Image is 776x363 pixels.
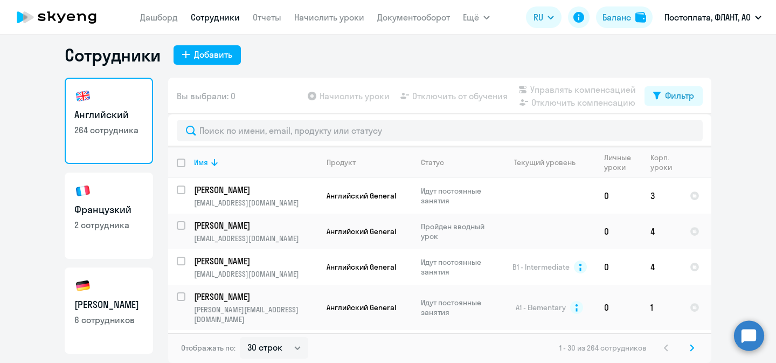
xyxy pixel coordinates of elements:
[174,45,241,65] button: Добавить
[74,298,143,312] h3: [PERSON_NAME]
[377,12,450,23] a: Документооборот
[194,184,316,196] p: [PERSON_NAME]
[421,186,495,206] p: Идут постоянные занятия
[327,227,396,236] span: Английский General
[191,12,240,23] a: Сотрудники
[595,249,642,285] td: 0
[294,12,364,23] a: Начислить уроки
[327,191,396,201] span: Английский General
[327,157,356,167] div: Продукт
[659,4,767,30] button: Постоплата, ФЛАНТ, АО
[595,214,642,249] td: 0
[194,255,316,267] p: [PERSON_NAME]
[421,298,495,317] p: Идут постоянные занятия
[194,220,317,231] a: [PERSON_NAME]
[642,285,681,330] td: 1
[194,157,208,167] div: Имя
[65,44,161,66] h1: Сотрудники
[194,291,316,303] p: [PERSON_NAME]
[642,178,681,214] td: 3
[642,249,681,285] td: 4
[181,343,235,353] span: Отображать по:
[526,6,562,28] button: RU
[74,219,143,231] p: 2 сотрудника
[421,157,444,167] div: Статус
[74,108,143,122] h3: Английский
[650,153,681,172] div: Корп. уроки
[421,257,495,277] p: Идут постоянные занятия
[512,262,570,272] span: B1 - Intermediate
[327,262,396,272] span: Английский General
[74,277,92,294] img: german
[602,11,631,24] div: Баланс
[74,124,143,136] p: 264 сотрудника
[177,90,235,102] span: Вы выбрали: 0
[194,269,317,279] p: [EMAIL_ADDRESS][DOMAIN_NAME]
[65,173,153,259] a: Французкий2 сотрудника
[194,305,317,324] p: [PERSON_NAME][EMAIL_ADDRESS][DOMAIN_NAME]
[194,255,317,267] a: [PERSON_NAME]
[194,291,317,303] a: [PERSON_NAME]
[194,234,317,243] p: [EMAIL_ADDRESS][DOMAIN_NAME]
[74,314,143,326] p: 6 сотрудников
[604,153,641,172] div: Личные уроки
[194,48,232,61] div: Добавить
[194,157,317,167] div: Имя
[65,268,153,354] a: [PERSON_NAME]6 сотрудников
[645,86,703,106] button: Фильтр
[504,157,595,167] div: Текущий уровень
[595,178,642,214] td: 0
[327,303,396,312] span: Английский General
[559,343,647,353] span: 1 - 30 из 264 сотрудников
[463,11,479,24] span: Ещё
[514,157,576,167] div: Текущий уровень
[65,78,153,164] a: Английский264 сотрудника
[516,303,566,312] span: A1 - Elementary
[74,182,92,200] img: french
[194,198,317,208] p: [EMAIL_ADDRESS][DOMAIN_NAME]
[253,12,281,23] a: Отчеты
[595,285,642,330] td: 0
[194,220,316,231] p: [PERSON_NAME]
[140,12,178,23] a: Дашборд
[596,6,653,28] button: Балансbalance
[194,184,317,196] a: [PERSON_NAME]
[665,89,694,102] div: Фильтр
[421,222,495,241] p: Пройден вводный урок
[74,87,92,105] img: english
[635,12,646,23] img: balance
[74,203,143,217] h3: Французкий
[664,11,751,24] p: Постоплата, ФЛАНТ, АО
[463,6,490,28] button: Ещё
[177,120,703,141] input: Поиск по имени, email, продукту или статусу
[642,214,681,249] td: 4
[533,11,543,24] span: RU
